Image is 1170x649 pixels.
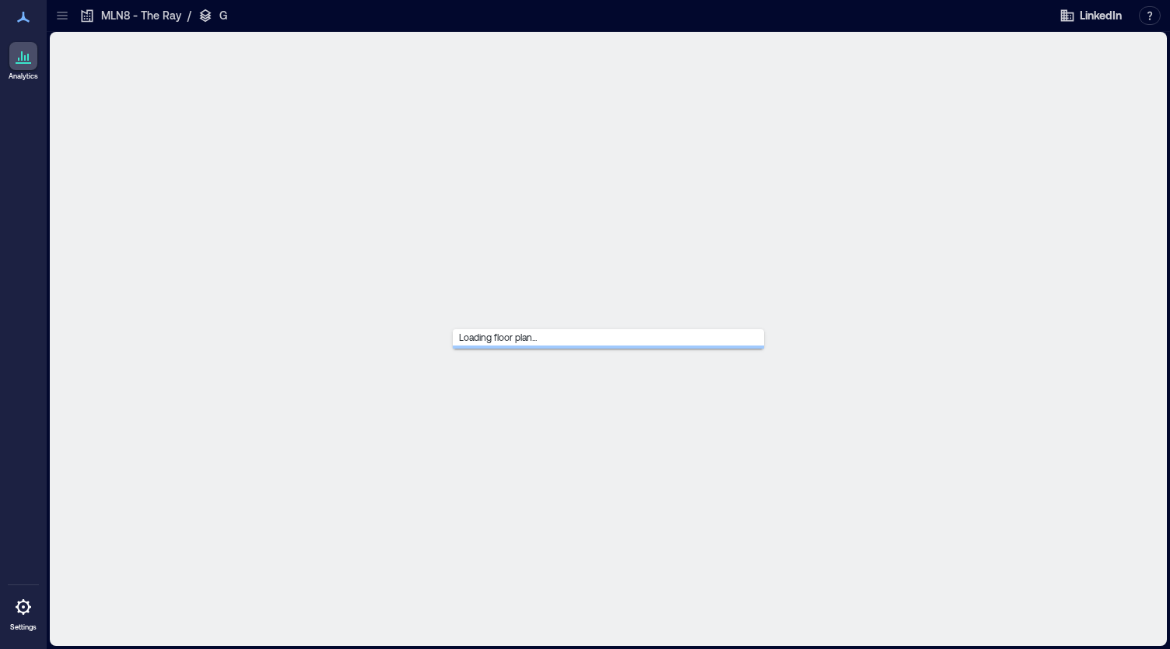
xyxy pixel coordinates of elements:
[5,588,42,637] a: Settings
[1080,8,1122,23] span: LinkedIn
[9,72,38,81] p: Analytics
[453,325,543,349] span: Loading floor plan...
[4,37,43,86] a: Analytics
[10,623,37,632] p: Settings
[101,8,181,23] p: MLN8 - The Ray
[1055,3,1126,28] button: LinkedIn
[187,8,191,23] p: /
[219,8,227,23] p: G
